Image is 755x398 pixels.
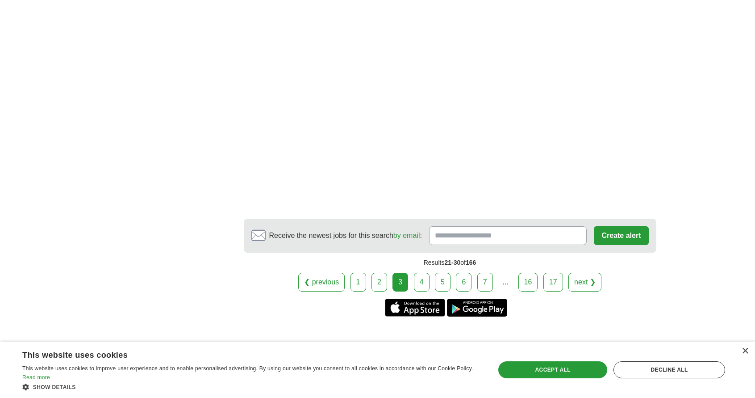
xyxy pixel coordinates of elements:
[543,273,563,292] a: 17
[371,273,387,292] a: 2
[393,232,420,239] a: by email
[33,384,76,390] span: Show details
[22,365,473,372] span: This website uses cookies to improve user experience and to enable personalised advertising. By u...
[22,374,50,381] a: Read more, opens a new window
[392,273,408,292] div: 3
[518,273,538,292] a: 16
[22,347,459,360] div: This website uses cookies
[22,382,481,391] div: Show details
[568,273,601,292] a: next ❯
[447,299,507,317] a: Get the Android app
[477,273,493,292] a: 7
[244,253,656,273] div: Results of
[414,273,430,292] a: 4
[456,273,471,292] a: 6
[594,226,648,245] button: Create alert
[269,230,422,241] span: Receive the newest jobs for this search :
[742,348,748,355] div: Close
[298,273,345,292] a: ❮ previous
[466,259,476,266] span: 166
[613,361,725,378] div: Decline all
[435,273,450,292] a: 5
[496,273,514,291] div: ...
[385,299,445,317] a: Get the iPhone app
[350,273,366,292] a: 1
[444,259,460,266] span: 21-30
[498,361,607,378] div: Accept all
